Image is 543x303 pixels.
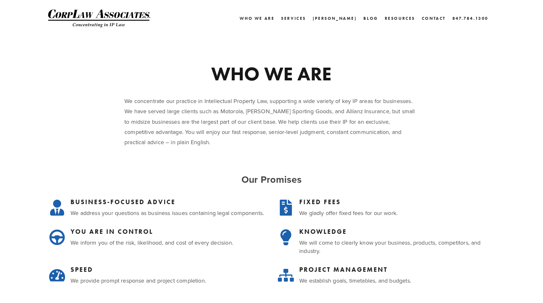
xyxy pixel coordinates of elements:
p: We gladly offer fixed fees for our work. [299,209,495,217]
p: We inform you of the risk, likelihood, and cost of every decision. [71,239,266,247]
p: We address your questions as business issues containing legal components. [71,209,266,217]
a: Resources [385,16,415,21]
a: Services [281,14,306,23]
p: We provide prompt response and project completion. [71,277,266,285]
h3: PROJECT MANAGEMENT [299,266,495,273]
strong: Our Promises [242,173,302,186]
a: Contact [422,14,446,23]
p: We establish goals, timetables, and budgets. [299,277,495,285]
p: We concentrate our practice in Intellectual Property Law, supporting a wide variety of key IP are... [124,96,419,148]
img: CorpLaw IP Law Firm [48,10,150,27]
h1: WHO WE ARE [124,64,419,83]
h3: FIXED FEES [299,198,495,206]
p: We will come to clearly know your business, products, competitors, and industry. [299,239,495,255]
a: Blog [363,14,378,23]
h3: SPEED [71,266,266,273]
a: 847.784.1300 [452,14,488,23]
a: [PERSON_NAME] [313,14,357,23]
strong: BUSINESS-FOCUSED ADVICE [71,198,175,206]
h3: YOU ARE IN CONTROL [71,228,266,235]
h3: KNOWLEDGE [299,228,495,235]
a: Who We Are [240,14,274,23]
